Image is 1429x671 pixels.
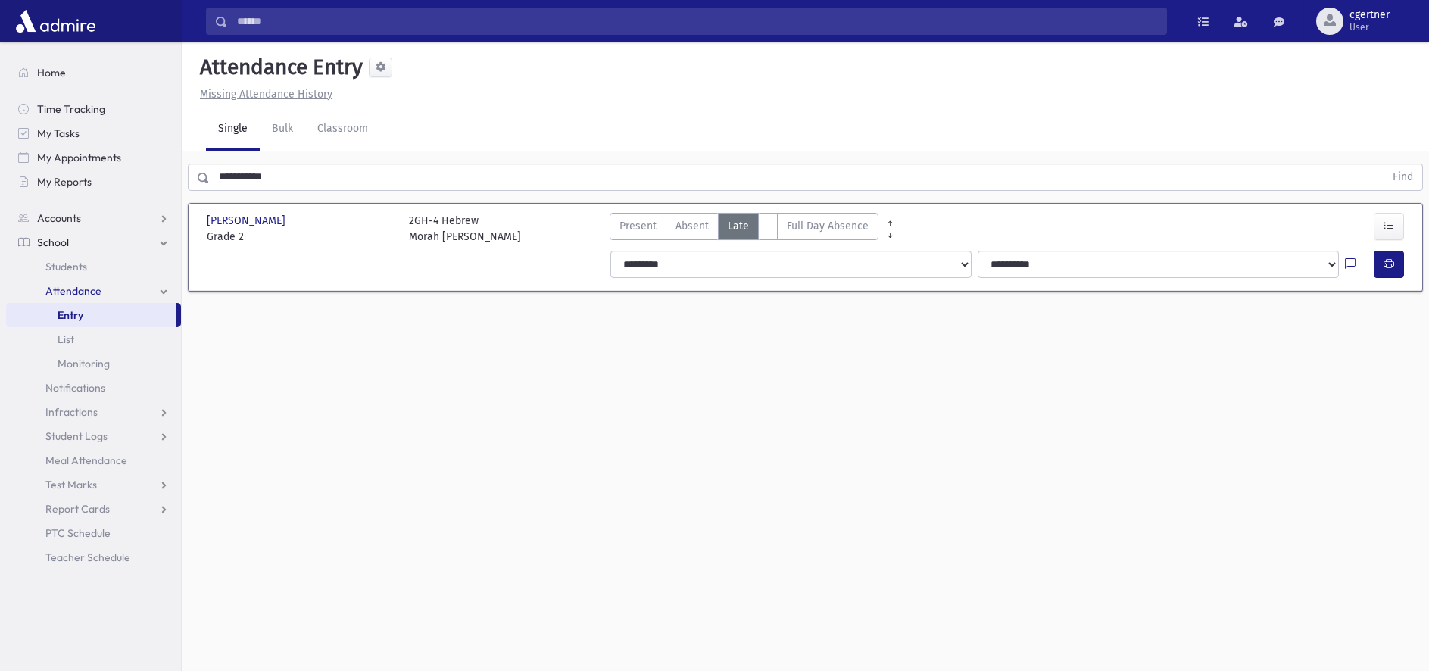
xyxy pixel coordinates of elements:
a: Students [6,254,181,279]
a: Accounts [6,206,181,230]
span: Grade 2 [207,229,394,245]
span: Notifications [45,381,105,395]
a: My Tasks [6,121,181,145]
span: Student Logs [45,429,108,443]
span: Home [37,66,66,80]
a: Missing Attendance History [194,88,332,101]
a: My Appointments [6,145,181,170]
a: Report Cards [6,497,181,521]
img: AdmirePro [12,6,99,36]
a: Meal Attendance [6,448,181,473]
input: Search [228,8,1166,35]
span: School [37,236,69,249]
span: My Reports [37,175,92,189]
span: Accounts [37,211,81,225]
span: Late [728,218,749,234]
a: Infractions [6,400,181,424]
a: PTC Schedule [6,521,181,545]
span: cgertner [1349,9,1390,21]
span: Attendance [45,284,101,298]
a: Time Tracking [6,97,181,121]
span: Present [619,218,657,234]
a: Bulk [260,108,305,151]
div: 2GH-4 Hebrew Morah [PERSON_NAME] [409,213,521,245]
a: Teacher Schedule [6,545,181,570]
span: PTC Schedule [45,526,111,540]
div: AttTypes [610,213,878,245]
span: Report Cards [45,502,110,516]
span: List [58,332,74,346]
a: Attendance [6,279,181,303]
span: Students [45,260,87,273]
span: My Appointments [37,151,121,164]
a: Single [206,108,260,151]
span: Full Day Absence [787,218,869,234]
span: Absent [675,218,709,234]
a: Home [6,61,181,85]
span: Entry [58,308,83,322]
a: Classroom [305,108,380,151]
u: Missing Attendance History [200,88,332,101]
span: Infractions [45,405,98,419]
button: Find [1384,164,1422,190]
a: Student Logs [6,424,181,448]
span: User [1349,21,1390,33]
h5: Attendance Entry [194,55,363,80]
span: Monitoring [58,357,110,370]
a: School [6,230,181,254]
span: My Tasks [37,126,80,140]
a: Entry [6,303,176,327]
span: Time Tracking [37,102,105,116]
span: [PERSON_NAME] [207,213,289,229]
span: Test Marks [45,478,97,492]
a: Test Marks [6,473,181,497]
span: Teacher Schedule [45,551,130,564]
a: Monitoring [6,351,181,376]
span: Meal Attendance [45,454,127,467]
a: List [6,327,181,351]
a: Notifications [6,376,181,400]
a: My Reports [6,170,181,194]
